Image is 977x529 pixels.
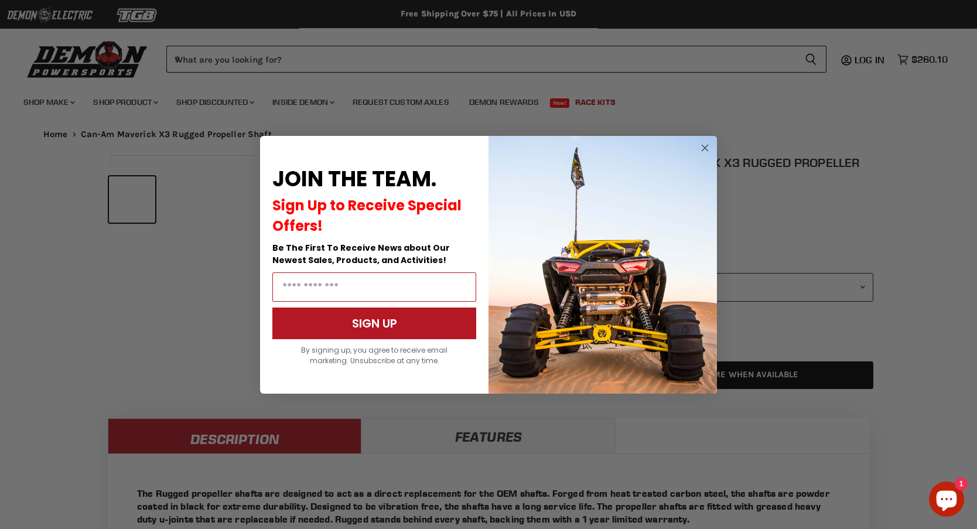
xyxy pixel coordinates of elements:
inbox-online-store-chat: Shopify online store chat [925,482,968,520]
span: Be The First To Receive News about Our Newest Sales, Products, and Activities! [272,242,450,266]
span: By signing up, you agree to receive email marketing. Unsubscribe at any time. [301,345,447,366]
input: Email Address [272,272,476,302]
span: Sign Up to Receive Special Offers! [272,196,462,236]
span: JOIN THE TEAM. [272,164,436,194]
img: a9095488-b6e7-41ba-879d-588abfab540b.jpeg [488,136,717,394]
button: SIGN UP [272,308,476,339]
button: Close dialog [698,141,712,155]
